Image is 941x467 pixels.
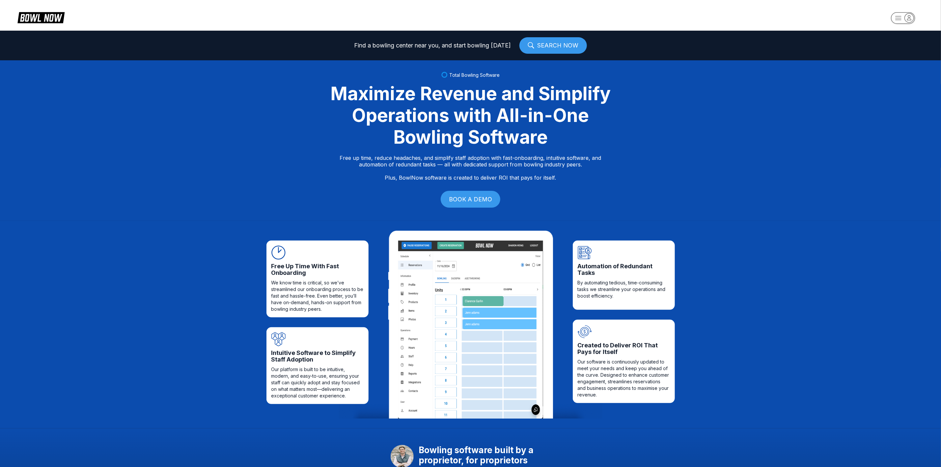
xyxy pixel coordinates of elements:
[271,350,364,363] span: Intuitive Software to Simplify Staff Adoption
[578,263,670,276] span: Automation of Redundant Tasks
[354,42,511,49] span: Find a bowling center near you, and start bowling [DATE]
[271,366,364,399] span: Our platform is built to be intuitive, modern, and easy-to-use, ensuring your staff can quickly a...
[271,263,364,276] span: Free Up Time With Fast Onboarding
[578,279,670,299] span: By automating tedious, time-consuming tasks we streamline your operations and boost efficiency.
[578,359,670,398] span: Our software is continuously updated to meet your needs and keep you ahead of the curve. Designed...
[398,241,543,419] img: cimg.png
[271,279,364,312] span: We know time is critical, so we’ve streamlined our onboarding process to be fast and hassle-free....
[441,191,500,208] a: BOOK A DEMO
[519,37,587,54] a: SEARCH NOW
[340,155,601,181] p: Free up time, reduce headaches, and simplify staff adoption with fast-onboarding, intuitive softw...
[578,342,670,355] span: Created to Deliver ROI That Pays for Itself
[449,72,500,78] span: Total Bowling Software
[388,231,553,419] img: gif_ipad_frame.png
[322,83,619,148] div: Maximize Revenue and Simplify Operations with All-in-One Bowling Software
